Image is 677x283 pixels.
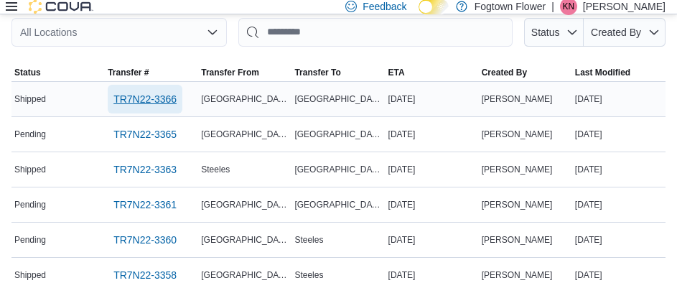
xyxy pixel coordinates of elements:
[572,231,666,249] div: [DATE]
[108,120,182,149] a: TR7N22-3365
[482,199,553,210] span: [PERSON_NAME]
[108,190,182,219] a: TR7N22-3361
[291,64,385,81] button: Transfer To
[386,196,479,213] div: [DATE]
[572,126,666,143] div: [DATE]
[14,129,46,140] span: Pending
[294,67,340,78] span: Transfer To
[386,64,479,81] button: ETA
[572,91,666,108] div: [DATE]
[105,64,198,81] button: Transfer #
[198,64,291,81] button: Transfer From
[482,67,527,78] span: Created By
[113,127,177,141] span: TR7N22-3365
[479,64,572,81] button: Created By
[113,92,177,106] span: TR7N22-3366
[108,226,182,254] a: TR7N22-3360
[482,129,553,140] span: [PERSON_NAME]
[14,67,41,78] span: Status
[575,67,630,78] span: Last Modified
[388,67,405,78] span: ETA
[294,199,382,210] span: [GEOGRAPHIC_DATA]
[419,14,419,15] span: Dark Mode
[386,126,479,143] div: [DATE]
[113,268,177,282] span: TR7N22-3358
[482,164,553,175] span: [PERSON_NAME]
[482,234,553,246] span: [PERSON_NAME]
[201,164,230,175] span: Steeles
[108,155,182,184] a: TR7N22-3363
[11,64,105,81] button: Status
[531,27,560,38] span: Status
[14,164,46,175] span: Shipped
[14,199,46,210] span: Pending
[584,18,666,47] button: Created By
[108,67,149,78] span: Transfer #
[14,93,46,105] span: Shipped
[201,269,289,281] span: [GEOGRAPHIC_DATA]
[201,234,289,246] span: [GEOGRAPHIC_DATA]
[294,164,382,175] span: [GEOGRAPHIC_DATA]
[201,93,289,105] span: [GEOGRAPHIC_DATA]
[572,196,666,213] div: [DATE]
[294,234,323,246] span: Steeles
[386,161,479,178] div: [DATE]
[113,233,177,247] span: TR7N22-3360
[386,91,479,108] div: [DATE]
[572,161,666,178] div: [DATE]
[201,199,289,210] span: [GEOGRAPHIC_DATA]
[207,27,218,38] button: Open list of options
[14,269,46,281] span: Shipped
[238,18,513,47] input: This is a search bar. After typing your query, hit enter to filter the results lower in the page.
[294,129,382,140] span: [GEOGRAPHIC_DATA]
[524,18,584,47] button: Status
[591,27,641,38] span: Created By
[14,234,46,246] span: Pending
[113,198,177,212] span: TR7N22-3361
[482,269,553,281] span: [PERSON_NAME]
[201,67,259,78] span: Transfer From
[482,93,553,105] span: [PERSON_NAME]
[201,129,289,140] span: [GEOGRAPHIC_DATA]
[113,162,177,177] span: TR7N22-3363
[386,231,479,249] div: [DATE]
[108,85,182,113] a: TR7N22-3366
[294,93,382,105] span: [GEOGRAPHIC_DATA]
[572,64,666,81] button: Last Modified
[294,269,323,281] span: Steeles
